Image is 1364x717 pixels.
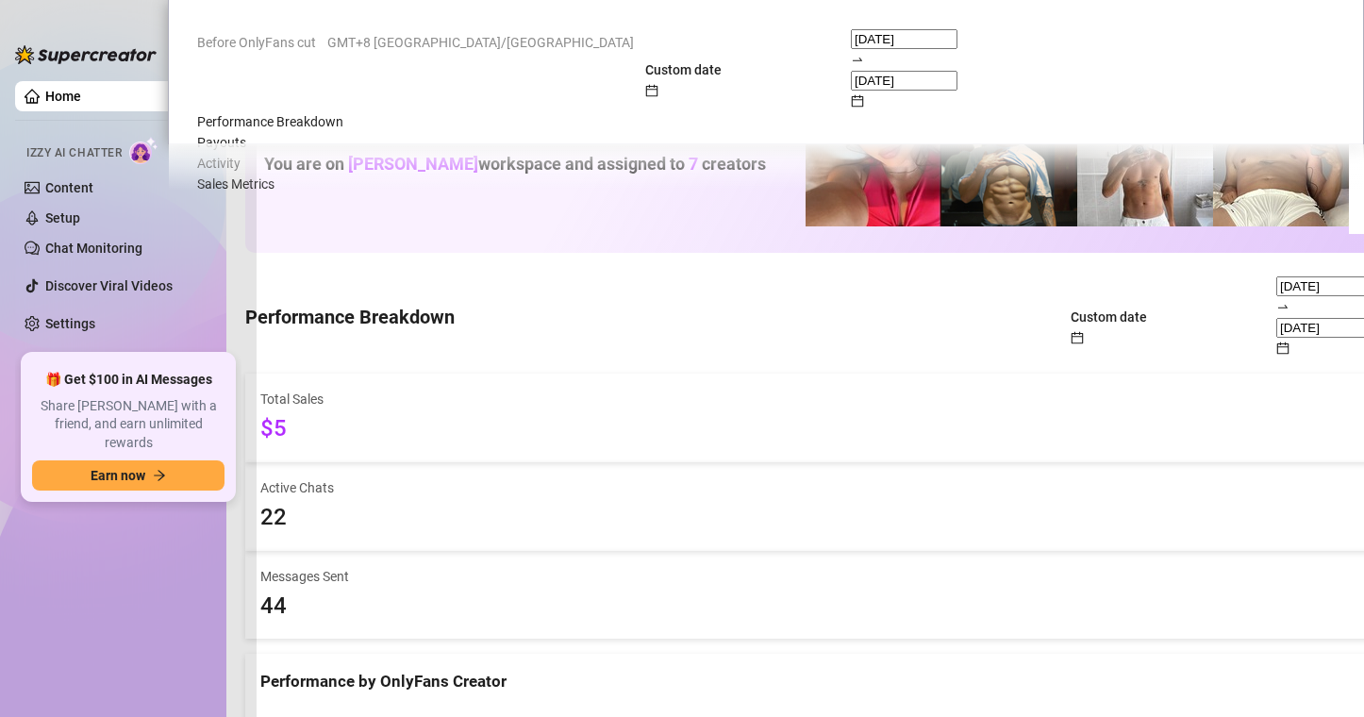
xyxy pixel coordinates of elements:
span: Share [PERSON_NAME] with a friend, and earn unlimited rewards [32,397,225,453]
img: logo-BBDzfeDw.svg [15,45,157,64]
span: to [851,52,864,67]
span: calendar [851,94,864,108]
a: Setup [45,210,80,225]
span: Custom date [1071,309,1147,325]
a: Chat Monitoring [45,241,142,256]
span: swap-right [851,53,864,66]
a: Settings [45,316,95,331]
span: calendar [1071,331,1084,344]
a: Discover Viral Videos [45,278,173,293]
input: Start date [851,29,957,49]
span: Custom date [645,62,722,77]
input: End date [851,71,957,91]
img: AI Chatter [129,137,158,164]
span: 🎁 Get $100 in AI Messages [45,371,212,390]
button: Earn nowarrow-right [32,460,225,491]
span: swap-right [1276,300,1289,313]
span: Izzy AI Chatter [26,144,122,162]
a: Content [45,180,93,195]
span: GMT+8 [GEOGRAPHIC_DATA]/[GEOGRAPHIC_DATA] [327,28,634,57]
h4: Performance Breakdown [245,304,455,330]
div: Performance Breakdown [197,111,1335,132]
span: Earn now [91,468,145,483]
span: arrow-right [153,469,166,482]
span: calendar [645,84,658,97]
span: calendar [1276,342,1289,355]
a: Home [45,89,81,104]
div: Activity [197,153,1335,174]
div: Payouts [197,132,1335,153]
span: Before OnlyFans cut [197,28,316,57]
div: Sales Metrics [197,174,1335,194]
span: to [1276,299,1289,314]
